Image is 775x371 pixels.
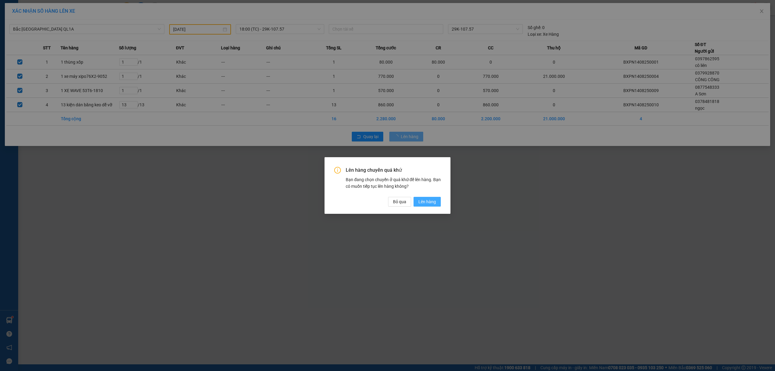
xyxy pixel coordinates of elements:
[388,197,411,207] button: Bỏ qua
[334,167,341,174] span: info-circle
[414,197,441,207] button: Lên hàng
[346,167,441,174] span: Lên hàng chuyến quá khứ
[393,198,406,205] span: Bỏ qua
[418,198,436,205] span: Lên hàng
[346,176,441,190] div: Bạn đang chọn chuyến ở quá khứ để lên hàng. Bạn có muốn tiếp tục lên hàng không?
